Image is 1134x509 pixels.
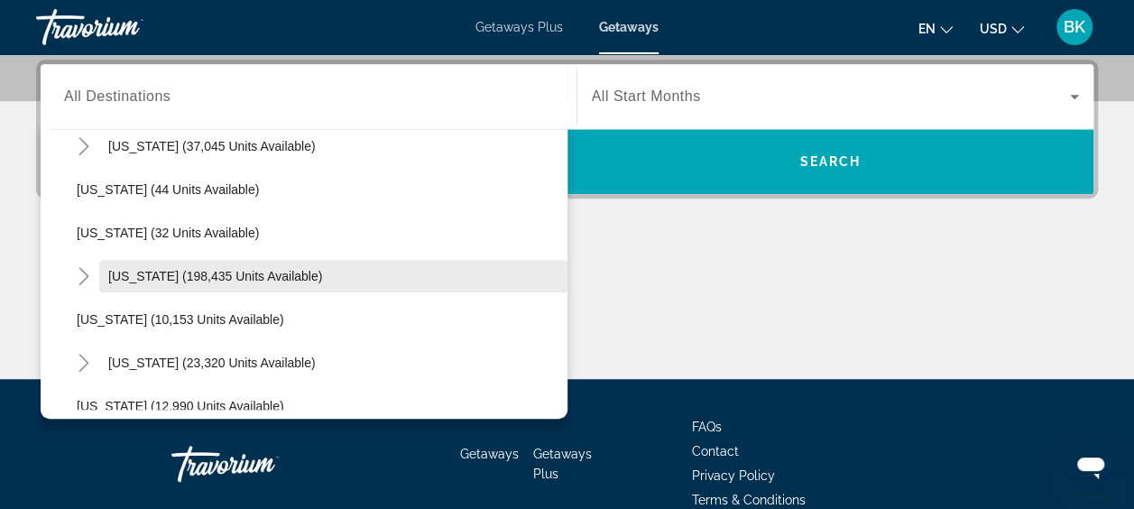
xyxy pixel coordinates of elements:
div: Search widget [41,64,1093,194]
a: Contact [692,444,739,458]
button: [US_STATE] (32 units available) [68,217,567,249]
a: FAQs [692,420,722,434]
a: Travorium [171,437,352,491]
span: [US_STATE] (37,045 units available) [108,139,316,153]
a: Travorium [36,4,217,51]
button: User Menu [1051,8,1098,46]
span: [US_STATE] (44 units available) [77,182,259,197]
a: Privacy Policy [692,468,775,483]
button: [US_STATE] (10,153 units available) [68,303,567,336]
span: All Destinations [64,88,171,104]
a: Getaways Plus [475,20,563,34]
iframe: Button to launch messaging window [1062,437,1120,495]
span: [US_STATE] (10,153 units available) [77,312,284,327]
button: [US_STATE] (198,435 units available) [99,260,567,292]
span: en [918,22,936,36]
button: Toggle Colorado (37,045 units available) [68,131,99,162]
a: Getaways Plus [533,447,592,481]
span: BK [1064,18,1085,36]
button: Search [567,129,1094,194]
button: [US_STATE] (44 units available) [68,173,567,206]
button: Toggle Florida (198,435 units available) [68,261,99,292]
a: Terms & Conditions [692,493,806,507]
a: Getaways [460,447,519,461]
span: All Start Months [592,88,701,104]
button: Change language [918,15,953,42]
span: Search [799,154,861,169]
span: [US_STATE] (198,435 units available) [108,269,322,283]
span: USD [980,22,1007,36]
span: [US_STATE] (23,320 units available) [108,356,316,370]
button: Change currency [980,15,1024,42]
button: [US_STATE] (12,990 units available) [68,390,567,422]
a: Getaways [599,20,659,34]
button: [US_STATE] (37,045 units available) [99,130,567,162]
button: Toggle Hawaii (23,320 units available) [68,347,99,379]
span: [US_STATE] (32 units available) [77,226,259,240]
span: [US_STATE] (12,990 units available) [77,399,284,413]
button: [US_STATE] (23,320 units available) [99,347,567,379]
